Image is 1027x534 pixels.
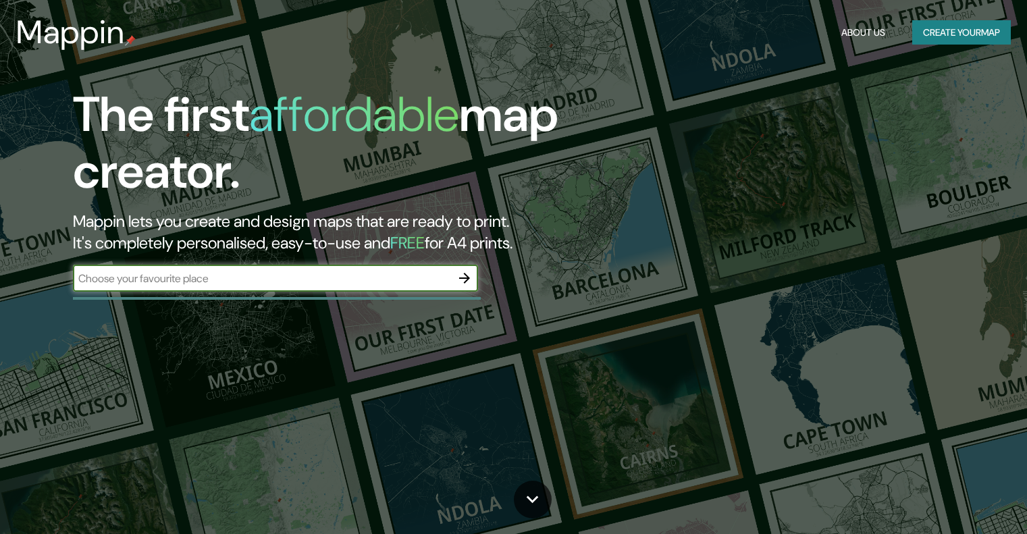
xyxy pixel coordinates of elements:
button: About Us [836,20,891,45]
input: Choose your favourite place [73,271,451,286]
h1: affordable [249,83,459,146]
h3: Mappin [16,14,125,51]
h1: The first map creator. [73,86,587,211]
h5: FREE [390,232,425,253]
button: Create yourmap [912,20,1011,45]
img: mappin-pin [125,35,136,46]
h2: Mappin lets you create and design maps that are ready to print. It's completely personalised, eas... [73,211,587,254]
